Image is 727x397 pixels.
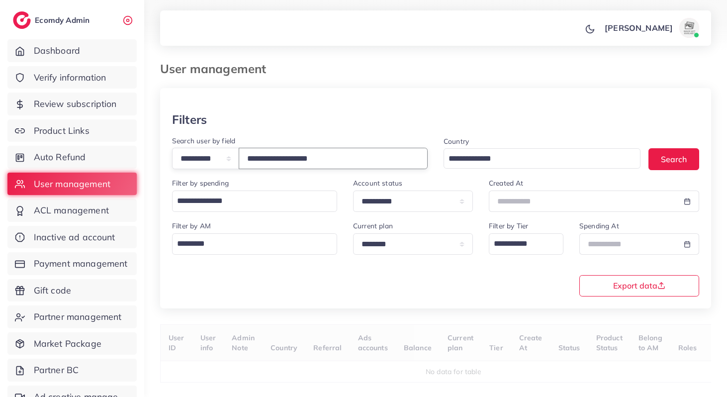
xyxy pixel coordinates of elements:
label: Filter by spending [172,178,229,188]
label: Created At [489,178,524,188]
a: Partner BC [7,359,137,382]
a: Payment management [7,252,137,275]
label: Country [444,136,469,146]
a: Dashboard [7,39,137,62]
button: Export data [579,275,699,297]
span: User management [34,178,110,191]
label: Current plan [353,221,393,231]
p: [PERSON_NAME] [605,22,673,34]
span: Product Links [34,124,90,137]
a: Inactive ad account [7,226,137,249]
span: ACL management [34,204,109,217]
span: Payment management [34,257,128,270]
span: Market Package [34,337,101,350]
button: Search [648,148,699,170]
h3: Filters [172,112,207,127]
a: Partner management [7,305,137,328]
span: Dashboard [34,44,80,57]
label: Filter by AM [172,221,211,231]
span: Partner BC [34,364,79,377]
a: Review subscription [7,93,137,115]
span: Review subscription [34,98,117,110]
img: avatar [679,18,699,38]
a: Gift code [7,279,137,302]
a: Verify information [7,66,137,89]
label: Filter by Tier [489,221,528,231]
a: Auto Refund [7,146,137,169]
a: Market Package [7,332,137,355]
a: Product Links [7,119,137,142]
div: Search for option [444,148,640,169]
span: Gift code [34,284,71,297]
span: Inactive ad account [34,231,115,244]
img: logo [13,11,31,29]
span: Auto Refund [34,151,86,164]
a: User management [7,173,137,196]
label: Account status [353,178,402,188]
span: Partner management [34,310,122,323]
div: Search for option [172,191,337,212]
span: Verify information [34,71,106,84]
h3: User management [160,62,274,76]
input: Search for option [490,235,550,252]
input: Search for option [174,235,324,252]
div: Search for option [489,233,563,255]
span: Export data [613,282,665,290]
a: logoEcomdy Admin [13,11,92,29]
label: Search user by field [172,136,235,146]
input: Search for option [174,193,324,209]
div: Search for option [172,233,337,255]
label: Spending At [579,221,619,231]
a: [PERSON_NAME]avatar [599,18,703,38]
a: ACL management [7,199,137,222]
h2: Ecomdy Admin [35,15,92,25]
input: Search for option [445,151,628,167]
